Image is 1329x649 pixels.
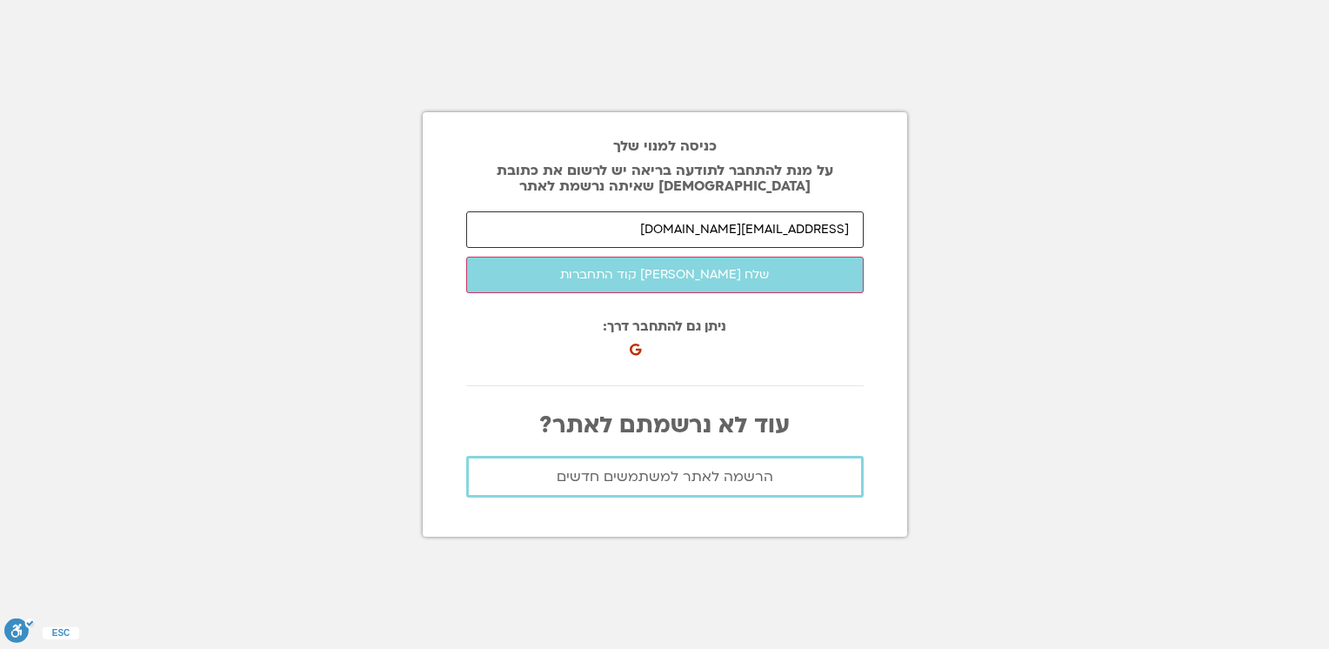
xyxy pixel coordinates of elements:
p: עוד לא נרשמתם לאתר? [466,412,864,438]
input: האימייל איתו נרשמת לאתר [466,211,864,248]
span: הרשמה לאתר למשתמשים חדשים [557,469,773,485]
iframe: כפתור לכניסה באמצעות חשבון Google [633,324,824,363]
button: שלח [PERSON_NAME] קוד התחברות [466,257,864,293]
h2: כניסה למנוי שלך [466,138,864,154]
p: על מנת להתחבר לתודעה בריאה יש לרשום את כתובת [DEMOGRAPHIC_DATA] שאיתה נרשמת לאתר [466,163,864,194]
a: הרשמה לאתר למשתמשים חדשים [466,456,864,498]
